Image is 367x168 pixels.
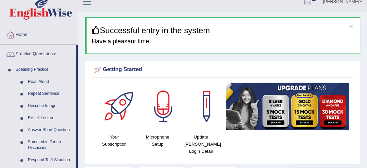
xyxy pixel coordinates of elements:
[349,23,353,30] button: ×
[25,88,76,100] a: Repeat Sentence
[25,136,76,154] a: Summarize Group Discussion
[92,38,355,45] h4: Have a pleasant time!
[13,64,76,76] a: Speaking Practice
[25,112,76,124] a: Re-tell Lecture
[0,25,78,42] a: Home
[25,76,76,88] a: Read Aloud
[226,83,349,130] img: small5.jpg
[0,45,76,62] a: Practice Questions
[93,65,352,75] div: Getting Started
[92,26,355,35] h3: Successful entry in the system
[25,124,76,136] a: Answer Short Question
[183,133,219,155] h4: Update [PERSON_NAME] Login Detail
[96,133,133,148] h4: Your Subscription
[25,154,76,166] a: Respond To A Situation
[25,100,76,112] a: Describe Image
[140,133,176,148] h4: Microphone Setup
